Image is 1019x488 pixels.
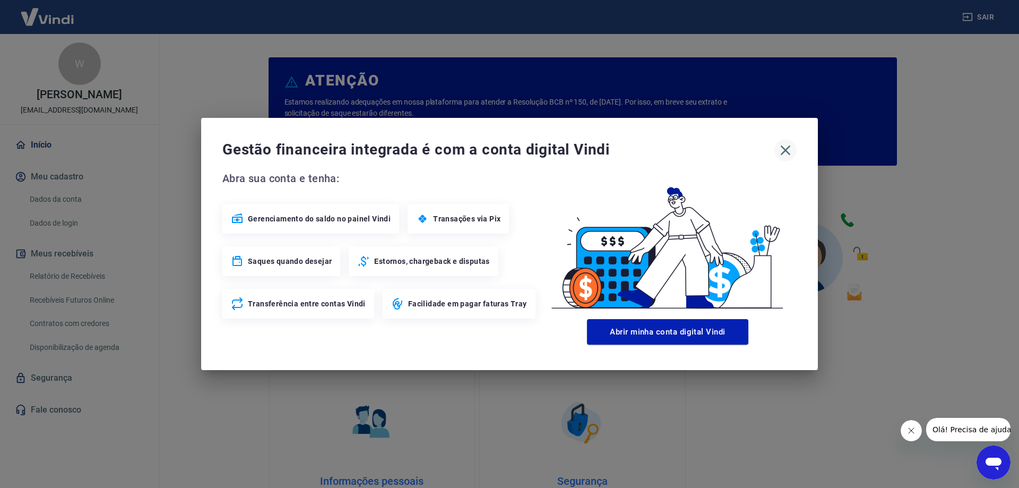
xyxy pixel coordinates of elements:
[6,7,89,16] span: Olá! Precisa de ajuda?
[248,256,332,267] span: Saques quando desejar
[408,298,527,309] span: Facilidade em pagar faturas Tray
[587,319,748,345] button: Abrir minha conta digital Vindi
[222,139,774,160] span: Gestão financeira integrada é com a conta digital Vindi
[248,213,391,224] span: Gerenciamento do saldo no painel Vindi
[901,420,922,441] iframe: Fechar mensagem
[374,256,489,267] span: Estornos, chargeback e disputas
[222,170,539,187] span: Abra sua conta e tenha:
[926,418,1011,441] iframe: Mensagem da empresa
[539,170,797,315] img: Good Billing
[433,213,500,224] span: Transações via Pix
[977,446,1011,480] iframe: Botão para abrir a janela de mensagens
[248,298,366,309] span: Transferência entre contas Vindi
